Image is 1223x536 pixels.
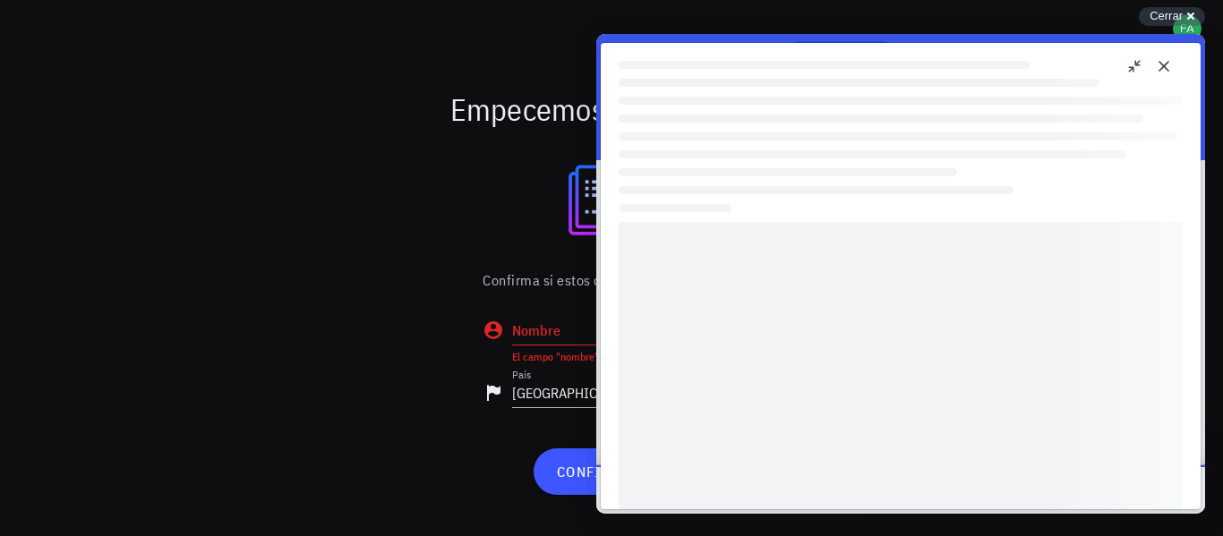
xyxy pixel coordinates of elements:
[1150,9,1183,22] span: Cerrar
[1173,14,1202,43] div: avatar
[512,368,531,381] label: País
[555,463,667,481] span: confirmar
[483,269,740,291] p: Confirma si estos detalles están bien 🤔
[512,352,740,362] div: El campo "nombre" es obligatorio
[534,448,688,495] button: confirmar
[596,34,1205,514] iframe: Help Scout Beacon - Live Chat, Contact Form, and Knowledge Base
[81,81,1142,138] div: Empecemos con lo básico
[1139,7,1205,26] button: Cerrar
